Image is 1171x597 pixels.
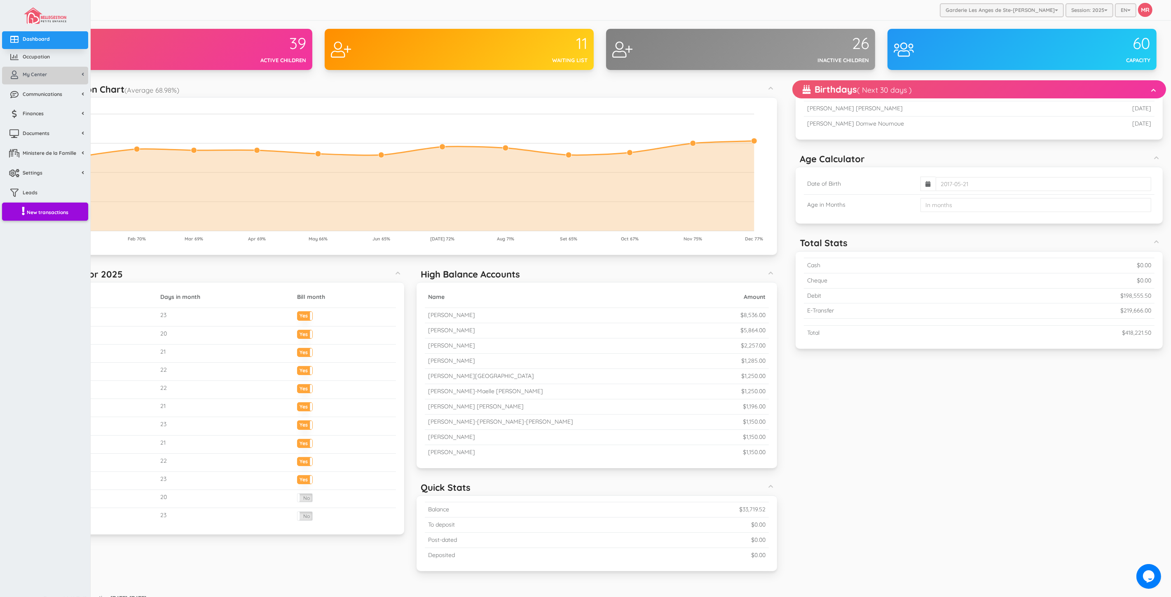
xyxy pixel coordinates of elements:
[2,185,88,203] a: Leads
[23,110,44,117] span: Finances
[157,417,294,435] td: 23
[1022,56,1151,64] div: Capacity
[52,508,157,526] td: December
[297,512,312,520] label: No
[425,502,603,518] td: Balance
[969,303,1155,319] td: $219,666.00
[741,387,766,395] small: $1,250.00
[603,518,769,533] td: $0.00
[297,330,312,336] label: Yes
[1085,101,1155,117] td: [DATE]
[804,303,969,319] td: E-Transfer
[297,385,312,391] label: Yes
[297,403,312,409] label: Yes
[157,326,294,344] td: 20
[428,342,475,349] small: [PERSON_NAME]
[27,209,68,216] span: New transactions
[428,418,573,425] small: [PERSON_NAME]-[PERSON_NAME]-[PERSON_NAME]
[804,273,969,288] td: Cheque
[741,35,869,52] div: 26
[309,236,328,242] tspan: May 66%
[23,35,50,42] span: Dashboard
[128,236,146,242] tspan: Feb 70%
[47,84,179,94] h5: Occupation Chart
[741,342,766,349] small: $2,257.00
[421,483,471,492] h5: Quick Stats
[157,508,294,526] td: 23
[740,311,766,319] small: $8,536.00
[430,236,454,242] tspan: [DATE] 72%
[804,101,1085,117] td: [PERSON_NAME] [PERSON_NAME]
[2,165,88,183] a: Settings
[52,417,157,435] td: July
[2,145,88,163] a: Ministere de la Famille
[2,31,88,49] a: Dashboard
[421,269,520,279] h5: High Balance Accounts
[428,294,706,300] h5: Name
[1085,117,1155,131] td: [DATE]
[372,236,390,242] tspan: Jun 65%
[157,308,294,326] td: 23
[52,453,157,471] td: September
[428,372,534,380] small: [PERSON_NAME][GEOGRAPHIC_DATA]
[804,173,917,195] td: Date of Birth
[428,326,475,334] small: [PERSON_NAME]
[684,236,702,242] tspan: Nov 75%
[804,288,969,303] td: Debit
[24,7,66,24] img: image
[55,294,154,300] h5: Mois
[297,366,312,373] label: Yes
[857,85,912,95] small: ( Next 30 days )
[23,91,62,98] span: Communications
[297,494,312,502] label: No
[428,387,543,395] small: [PERSON_NAME]-Maelle [PERSON_NAME]
[52,490,157,508] td: November
[920,198,1151,212] input: In months
[2,106,88,124] a: Finances
[428,448,475,456] small: [PERSON_NAME]
[23,149,76,156] span: Ministere de la Famille
[157,399,294,417] td: 21
[23,53,50,60] span: Occupation
[248,236,266,242] tspan: Apr 69%
[800,154,865,164] h5: Age Calculator
[743,418,766,425] small: $1,150.00
[52,362,157,380] td: April
[52,344,157,362] td: March
[1022,35,1151,52] div: 60
[1136,564,1163,589] iframe: chat widget
[178,35,307,52] div: 39
[743,433,766,441] small: $1,150.00
[743,403,766,410] small: $1,196.00
[713,294,766,300] h5: Amount
[459,56,588,64] div: Waiting list
[178,56,307,64] div: Active children
[428,311,475,319] small: [PERSON_NAME]
[157,435,294,453] td: 21
[23,169,42,176] span: Settings
[459,35,588,52] div: 11
[185,236,203,242] tspan: Mar 69%
[23,71,47,78] span: My Center
[297,421,312,427] label: Yes
[157,344,294,362] td: 21
[428,433,475,441] small: [PERSON_NAME]
[969,273,1155,288] td: $0.00
[741,357,766,364] small: $1,285.00
[603,502,769,518] td: $33,719.52
[23,130,49,137] span: Documents
[160,294,290,300] h5: Days in month
[741,372,766,380] small: $1,250.00
[428,357,475,364] small: [PERSON_NAME]
[2,86,88,104] a: Communications
[804,258,969,273] td: Cash
[52,381,157,399] td: May
[743,448,766,456] small: $1,150.00
[297,348,312,354] label: Yes
[969,326,1155,340] td: $418,221.50
[745,236,763,242] tspan: Dec 77%
[2,126,88,143] a: Documents
[603,533,769,548] td: $0.00
[297,294,392,300] h5: Bill month
[157,362,294,380] td: 22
